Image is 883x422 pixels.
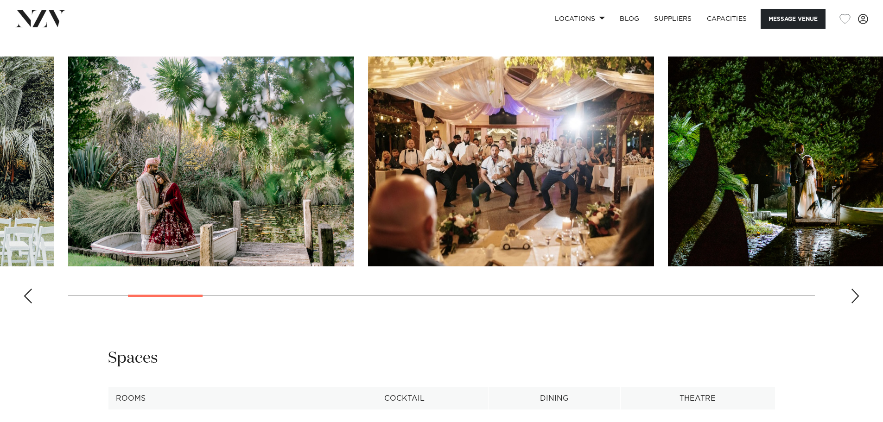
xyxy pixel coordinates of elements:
[699,9,755,29] a: Capacities
[368,57,654,266] swiper-slide: 4 / 25
[647,9,699,29] a: SUPPLIERS
[488,387,620,410] th: Dining
[108,348,158,369] h2: Spaces
[547,9,612,29] a: Locations
[15,10,65,27] img: nzv-logo.png
[321,387,489,410] th: Cocktail
[612,9,647,29] a: BLOG
[621,387,775,410] th: Theatre
[761,9,826,29] button: Message Venue
[68,57,354,266] swiper-slide: 3 / 25
[108,387,321,410] th: Rooms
